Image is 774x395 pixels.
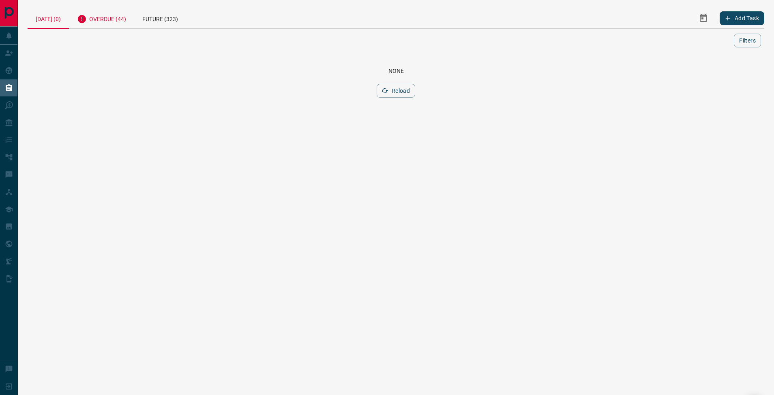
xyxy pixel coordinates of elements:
button: Filters [734,34,761,47]
div: Future (323) [134,8,186,28]
div: Overdue (44) [69,8,134,28]
button: Reload [377,84,415,98]
button: Select Date Range [694,9,713,28]
div: [DATE] (0) [28,8,69,29]
button: Add Task [720,11,764,25]
div: None [37,68,755,74]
